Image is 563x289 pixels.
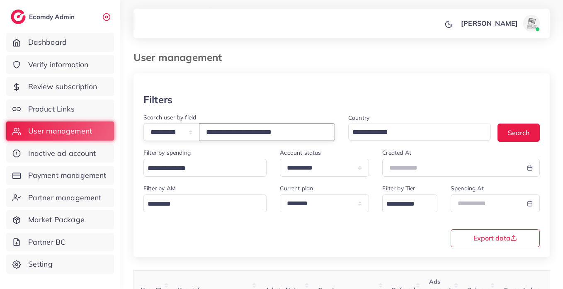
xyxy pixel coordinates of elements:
[11,10,77,24] a: logoEcomdy Admin
[28,126,92,136] span: User management
[145,198,256,211] input: Search for option
[6,100,114,119] a: Product Links
[28,148,96,159] span: Inactive ad account
[143,148,191,157] label: Filter by spending
[11,10,26,24] img: logo
[28,59,89,70] span: Verify information
[29,13,77,21] h2: Ecomdy Admin
[451,184,484,192] label: Spending At
[28,104,75,114] span: Product Links
[143,94,172,106] h3: Filters
[382,148,411,157] label: Created At
[349,126,480,139] input: Search for option
[143,184,176,192] label: Filter by AM
[28,259,53,270] span: Setting
[473,235,517,241] span: Export data
[6,188,114,207] a: Partner management
[382,184,415,192] label: Filter by Tier
[28,37,67,48] span: Dashboard
[456,15,543,32] a: [PERSON_NAME]avatar
[28,170,107,181] span: Payment management
[143,194,267,212] div: Search for option
[383,198,427,211] input: Search for option
[451,229,540,247] button: Export data
[143,159,267,177] div: Search for option
[348,114,369,122] label: Country
[145,162,256,175] input: Search for option
[6,55,114,74] a: Verify information
[6,210,114,229] a: Market Package
[6,233,114,252] a: Partner BC
[6,33,114,52] a: Dashboard
[280,148,321,157] label: Account status
[6,166,114,185] a: Payment management
[497,124,540,141] button: Search
[348,124,491,141] div: Search for option
[28,81,97,92] span: Review subscription
[382,194,437,212] div: Search for option
[280,184,313,192] label: Current plan
[28,192,102,203] span: Partner management
[523,15,540,32] img: avatar
[28,214,85,225] span: Market Package
[6,144,114,163] a: Inactive ad account
[133,51,228,63] h3: User management
[6,255,114,274] a: Setting
[461,18,518,28] p: [PERSON_NAME]
[28,237,66,248] span: Partner BC
[6,77,114,96] a: Review subscription
[6,121,114,141] a: User management
[143,113,196,121] label: Search user by field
